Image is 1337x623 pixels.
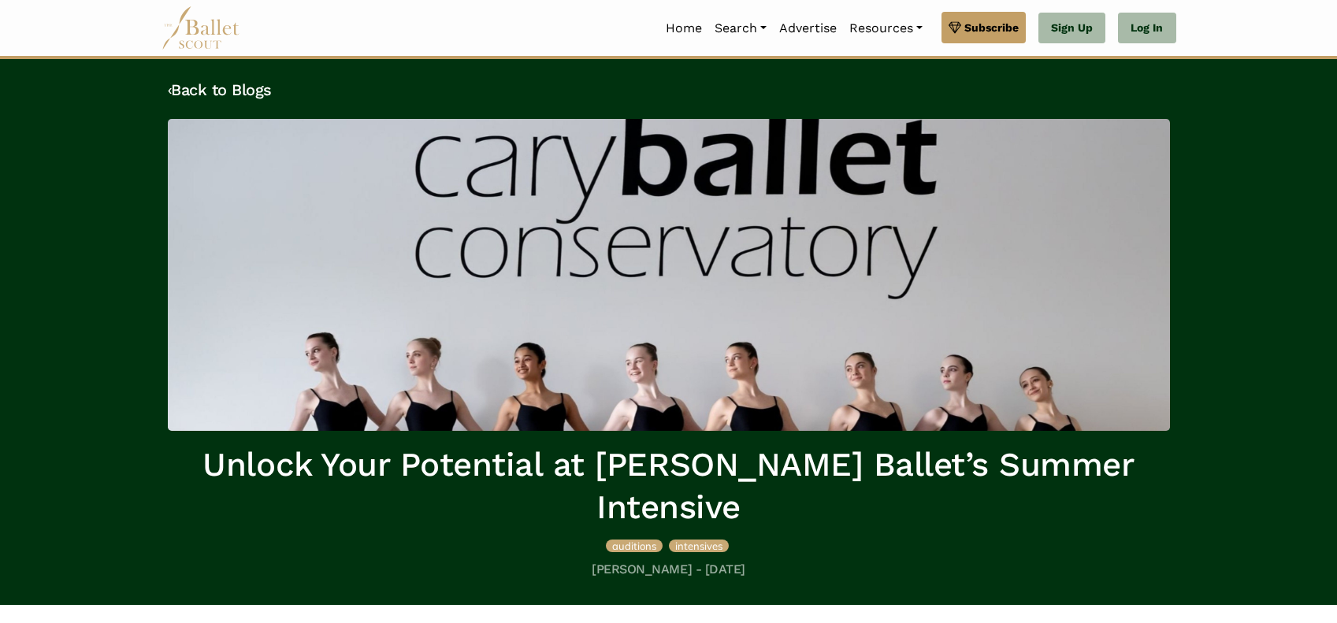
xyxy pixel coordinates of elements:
a: intensives [669,537,729,553]
a: ‹Back to Blogs [168,80,272,99]
h5: [PERSON_NAME] - [DATE] [168,562,1170,578]
a: Resources [843,12,929,45]
span: auditions [612,540,656,552]
span: Subscribe [964,19,1019,36]
a: Home [659,12,708,45]
a: Advertise [773,12,843,45]
img: header_image.img [168,119,1170,431]
span: intensives [675,540,722,552]
a: Search [708,12,773,45]
a: auditions [606,537,666,553]
code: ‹ [168,80,172,99]
a: Sign Up [1038,13,1105,44]
h1: Unlock Your Potential at [PERSON_NAME] Ballet’s Summer Intensive [168,443,1170,529]
img: gem.svg [949,19,961,36]
a: Subscribe [941,12,1026,43]
a: Log In [1118,13,1175,44]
